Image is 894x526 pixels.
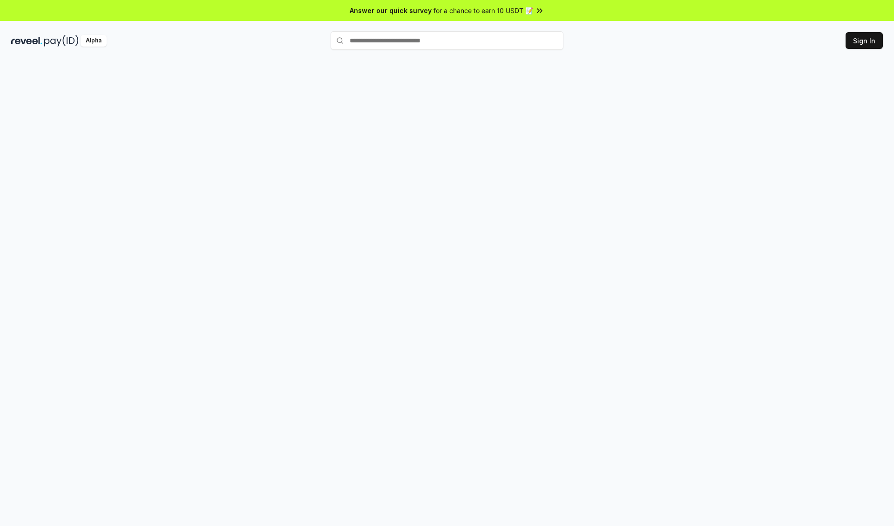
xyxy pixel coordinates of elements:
img: reveel_dark [11,35,42,47]
span: for a chance to earn 10 USDT 📝 [433,6,533,15]
div: Alpha [81,35,107,47]
button: Sign In [846,32,883,49]
img: pay_id [44,35,79,47]
span: Answer our quick survey [350,6,432,15]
